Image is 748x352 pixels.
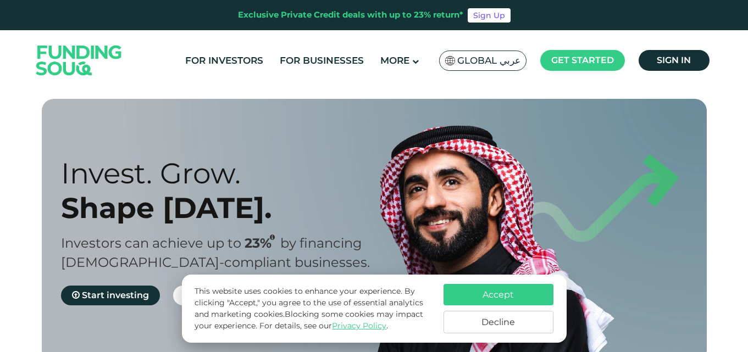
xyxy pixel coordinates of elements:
span: Global عربي [457,54,520,67]
p: This website uses cookies to enhance your experience. By clicking "Accept," you agree to the use ... [195,286,432,332]
span: Sign in [657,55,691,65]
span: 23% [245,235,280,251]
span: Get started [551,55,614,65]
span: Investors can achieve up to [61,235,241,251]
a: Get funded [173,286,256,305]
a: Start investing [61,286,160,305]
div: Shape [DATE]. [61,191,394,225]
img: SA Flag [445,56,455,65]
i: 23% IRR (expected) ~ 15% Net yield (expected) [270,234,275,241]
img: Logo [25,32,133,88]
span: More [380,55,409,66]
a: For Businesses [277,52,367,70]
div: Exclusive Private Credit deals with up to 23% return* [238,9,463,21]
a: Privacy Policy [332,321,386,331]
button: Decline [444,311,553,333]
div: Invest. Grow. [61,156,394,191]
span: For details, see our . [259,321,388,331]
span: Blocking some cookies may impact your experience. [195,309,423,331]
span: Start investing [82,290,149,300]
a: Sign in [639,50,710,71]
button: Accept [444,284,553,305]
a: For Investors [182,52,266,70]
a: Sign Up [468,8,511,23]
